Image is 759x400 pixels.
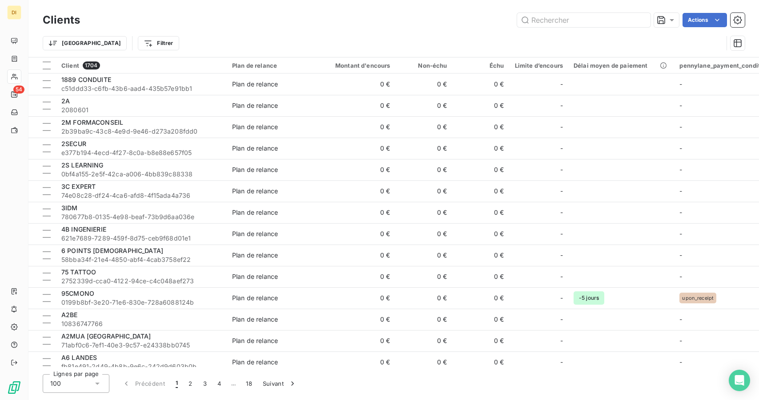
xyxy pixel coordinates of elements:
[679,337,682,344] span: -
[226,376,241,391] span: …
[232,336,278,345] div: Plan de relance
[453,330,510,351] td: 0 €
[560,315,563,324] span: -
[61,97,70,105] span: 2A
[319,138,396,159] td: 0 €
[61,212,221,221] span: 780677b8-0135-4e98-beaf-73b9d6aa036e
[176,379,178,388] span: 1
[319,351,396,373] td: 0 €
[396,202,453,223] td: 0 €
[453,287,510,309] td: 0 €
[61,234,221,243] span: 621e7689-7289-459f-8d75-ceb9f68d01e1
[61,298,221,307] span: 0199b8bf-3e20-71e6-830e-728a6088124b
[396,159,453,180] td: 0 €
[232,122,278,131] div: Plan de relance
[138,36,179,50] button: Filtrer
[61,341,221,350] span: 71abf0c6-7ef1-40e3-9c57-e24338bb0745
[560,294,563,302] span: -
[116,374,170,393] button: Précédent
[232,251,278,260] div: Plan de relance
[232,358,278,367] div: Plan de relance
[232,144,278,153] div: Plan de relance
[61,170,221,179] span: 0bf4a155-2e5f-42ca-a006-4bb839c88338
[50,379,61,388] span: 100
[679,80,682,88] span: -
[61,161,104,169] span: 2S LEARNING
[453,116,510,138] td: 0 €
[257,374,302,393] button: Suivant
[458,62,504,69] div: Échu
[61,204,78,212] span: 3IDM
[61,106,221,114] span: 2080601
[453,73,510,95] td: 0 €
[232,315,278,324] div: Plan de relance
[61,311,78,318] span: A2BE
[517,13,651,27] input: Rechercher
[560,336,563,345] span: -
[560,358,563,367] span: -
[560,229,563,238] span: -
[679,102,682,109] span: -
[560,251,563,260] span: -
[574,62,669,69] div: Délai moyen de paiement
[61,183,96,190] span: 3C EXPERT
[453,180,510,202] td: 0 €
[61,84,221,93] span: c51ddd33-c6fb-43b6-aad4-435b57e91bb1
[396,245,453,266] td: 0 €
[515,62,563,69] div: Limite d’encours
[43,12,80,28] h3: Clients
[232,80,278,89] div: Plan de relance
[319,223,396,245] td: 0 €
[61,148,221,157] span: e377b194-4ecd-4f27-8c0a-b8e88e657f05
[396,266,453,287] td: 0 €
[679,123,682,131] span: -
[183,374,197,393] button: 2
[396,287,453,309] td: 0 €
[453,138,510,159] td: 0 €
[232,208,278,217] div: Plan de relance
[560,122,563,131] span: -
[453,202,510,223] td: 0 €
[453,223,510,245] td: 0 €
[319,287,396,309] td: 0 €
[453,159,510,180] td: 0 €
[232,294,278,302] div: Plan de relance
[61,268,96,276] span: 75 TATTOO
[61,118,123,126] span: 2M FORMACONSEIL
[560,144,563,153] span: -
[560,187,563,196] span: -
[61,127,221,136] span: 2b39ba9c-43c8-4e9d-9e46-d273a208fdd0
[232,62,314,69] div: Plan de relance
[319,202,396,223] td: 0 €
[453,245,510,266] td: 0 €
[198,374,212,393] button: 3
[453,266,510,287] td: 0 €
[319,309,396,330] td: 0 €
[319,330,396,351] td: 0 €
[679,315,682,323] span: -
[319,116,396,138] td: 0 €
[396,116,453,138] td: 0 €
[319,73,396,95] td: 0 €
[396,95,453,116] td: 0 €
[232,101,278,110] div: Plan de relance
[396,223,453,245] td: 0 €
[232,165,278,174] div: Plan de relance
[401,62,447,69] div: Non-échu
[396,73,453,95] td: 0 €
[396,330,453,351] td: 0 €
[679,358,682,366] span: -
[61,332,151,340] span: A2MUA [GEOGRAPHIC_DATA]
[61,354,97,361] span: A6 LANDES
[61,277,221,286] span: 2752339d-cca0-4122-94ce-c4c048aef273
[61,191,221,200] span: 74e08c28-df24-4ca6-afd8-4f15ada4a736
[61,140,86,147] span: 2SECUR
[43,36,127,50] button: [GEOGRAPHIC_DATA]
[232,187,278,196] div: Plan de relance
[453,351,510,373] td: 0 €
[679,208,682,216] span: -
[319,180,396,202] td: 0 €
[232,272,278,281] div: Plan de relance
[560,165,563,174] span: -
[170,374,183,393] button: 1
